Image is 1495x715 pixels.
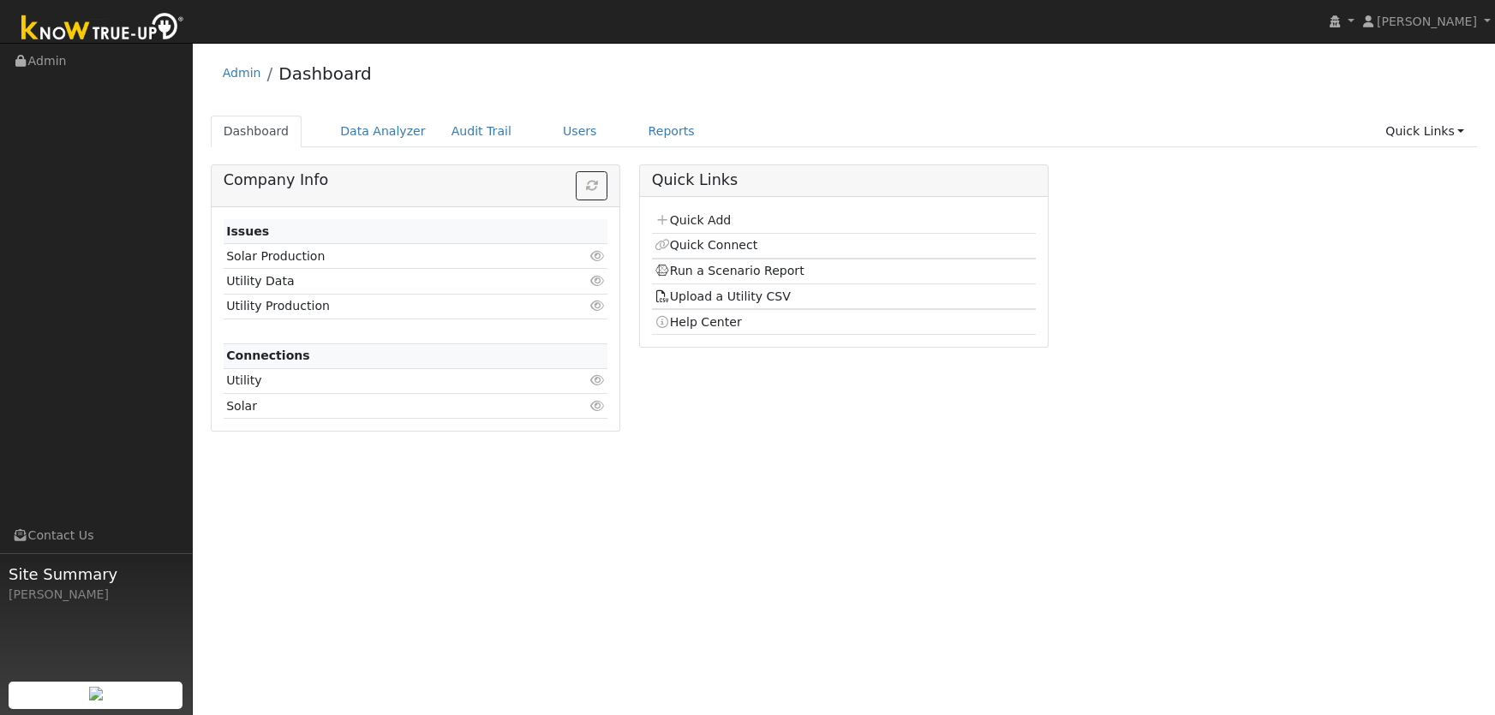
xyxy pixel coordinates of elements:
td: Solar Production [224,244,546,269]
strong: Connections [226,349,310,362]
img: Know True-Up [13,9,193,48]
td: Utility [224,368,546,393]
a: Users [550,116,610,147]
a: Help Center [655,315,742,329]
i: Click to view [589,300,605,312]
a: Quick Add [655,213,731,227]
a: Dashboard [278,63,372,84]
a: Quick Connect [655,238,757,252]
a: Audit Trail [439,116,524,147]
strong: Issues [226,224,269,238]
a: Dashboard [211,116,302,147]
h5: Quick Links [652,171,1037,189]
a: Run a Scenario Report [655,264,804,277]
div: [PERSON_NAME] [9,586,183,604]
i: Click to view [589,374,605,386]
a: Admin [223,66,261,80]
i: Click to view [589,400,605,412]
a: Upload a Utility CSV [655,289,791,303]
td: Utility Production [224,294,546,319]
td: Solar [224,394,546,419]
h5: Company Info [224,171,608,189]
a: Reports [636,116,708,147]
td: Utility Data [224,269,546,294]
i: Click to view [589,250,605,262]
a: Data Analyzer [327,116,439,147]
span: [PERSON_NAME] [1377,15,1477,28]
i: Click to view [589,275,605,287]
img: retrieve [89,687,103,700]
a: Quick Links [1372,116,1477,147]
span: Site Summary [9,563,183,586]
